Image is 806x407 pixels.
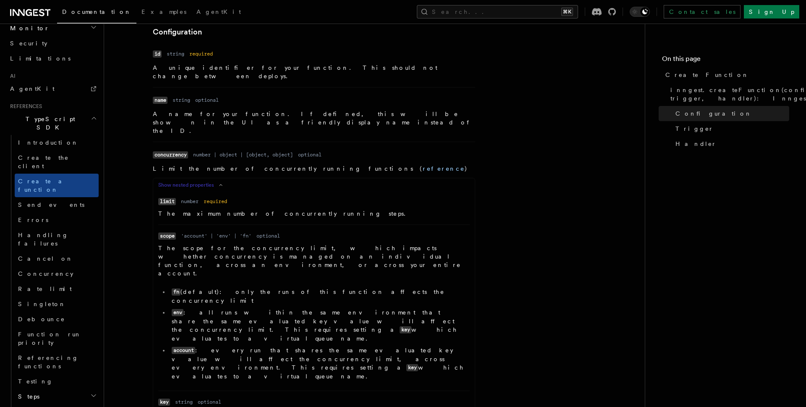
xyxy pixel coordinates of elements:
[158,209,470,218] p: The maximum number of concurrently running steps.
[191,3,246,23] a: AgentKit
[15,197,99,212] a: Send events
[675,109,752,118] span: Configuration
[18,201,84,208] span: Send events
[7,51,99,66] a: Limitations
[744,5,799,18] a: Sign Up
[10,40,47,47] span: Security
[18,232,68,247] span: Handling failures
[7,103,42,110] span: References
[158,244,470,277] p: The scope for the concurrency limit, which impacts whether concurrency is managed on an individua...
[18,255,73,262] span: Cancel on
[173,97,190,103] dd: string
[153,110,475,135] p: A name for your function. If defined, this will be shown in the UI as a friendly display name ins...
[18,354,79,370] span: Referencing functions
[15,150,99,174] a: Create the client
[158,399,170,406] code: key
[10,55,71,62] span: Limitations
[153,50,162,58] code: id
[136,3,191,23] a: Examples
[169,308,470,343] li: : all runs within the same environment that share the same evaluated key value will affect the co...
[195,97,219,103] dd: optional
[15,135,99,150] a: Introduction
[18,154,69,169] span: Create the client
[62,8,131,15] span: Documentation
[141,8,186,15] span: Examples
[630,7,650,17] button: Toggle dark mode
[423,165,465,172] a: reference
[561,8,573,16] kbd: ⌘K
[158,182,226,188] button: Show nested properties
[7,24,50,32] span: Monitor
[15,350,99,374] a: Referencing functions
[7,21,99,36] button: Monitor
[18,178,68,193] span: Create a function
[15,312,99,327] a: Debounce
[15,374,99,389] a: Testing
[10,85,55,92] span: AgentKit
[662,67,789,82] a: Create Function
[400,326,411,333] code: key
[153,151,188,159] code: concurrency
[15,281,99,296] a: Rate limit
[15,251,99,266] a: Cancel on
[672,106,789,121] a: Configuration
[181,198,199,205] dd: number
[15,266,99,281] a: Concurrency
[417,5,578,18] button: Search...⌘K
[18,378,53,385] span: Testing
[672,136,789,151] a: Handler
[675,124,714,133] span: Trigger
[406,364,418,371] code: key
[153,63,475,80] p: A unique identifier for your function. This should not change between deploys.
[15,392,39,401] span: Steps
[15,389,99,404] button: Steps
[667,82,789,106] a: inngest.createFunction(configuration, trigger, handler): InngestFunction
[662,54,789,67] h4: On this page
[169,288,470,305] li: (default): only the runs of this function affects the concurrency limit
[664,5,741,18] a: Contact sales
[158,198,176,205] code: limit
[172,309,183,316] code: env
[665,71,749,79] span: Create Function
[193,151,293,158] dd: number | object | [object, object]
[675,140,717,148] span: Handler
[15,296,99,312] a: Singleton
[672,121,789,136] a: Trigger
[18,331,81,346] span: Function run priority
[153,26,202,38] a: Configuration
[169,346,470,381] li: : every run that shares the same evaluated key value will affect the concurrency limit, across ev...
[7,111,99,135] button: TypeScript SDK
[189,50,213,57] dd: required
[198,399,221,405] dd: optional
[181,233,251,239] dd: 'account' | 'env' | 'fn'
[167,50,184,57] dd: string
[172,347,195,354] code: account
[204,198,227,205] dd: required
[196,8,241,15] span: AgentKit
[7,73,16,79] span: AI
[15,327,99,350] a: Function run priority
[57,3,136,24] a: Documentation
[7,81,99,96] a: AgentKit
[18,285,72,292] span: Rate limit
[256,233,280,239] dd: optional
[18,270,73,277] span: Concurrency
[298,151,322,158] dd: optional
[18,316,65,322] span: Debounce
[175,399,193,405] dd: string
[15,174,99,197] a: Create a function
[153,164,475,173] p: Limit the number of concurrently running functions ( )
[18,139,79,146] span: Introduction
[172,288,181,296] code: fn
[158,233,176,240] code: scope
[18,217,48,223] span: Errors
[18,301,66,307] span: Singleton
[7,115,91,132] span: TypeScript SDK
[15,227,99,251] a: Handling failures
[15,212,99,227] a: Errors
[153,97,167,104] code: name
[7,36,99,51] a: Security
